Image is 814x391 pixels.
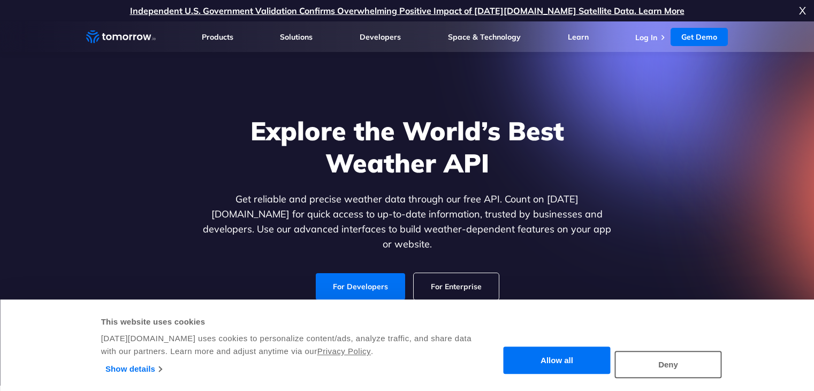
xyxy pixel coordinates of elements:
a: Learn [568,32,589,42]
a: Log In [635,33,657,42]
a: Privacy Policy [317,347,371,356]
button: Deny [615,351,722,378]
a: Space & Technology [448,32,521,42]
a: Products [202,32,233,42]
a: For Developers [316,273,405,300]
a: Developers [360,32,401,42]
div: [DATE][DOMAIN_NAME] uses cookies to personalize content/ads, analyze traffic, and share data with... [101,332,473,358]
h1: Explore the World’s Best Weather API [201,115,614,179]
button: Allow all [504,347,611,374]
a: Solutions [280,32,313,42]
div: This website uses cookies [101,315,473,328]
a: Home link [86,29,156,45]
a: Independent U.S. Government Validation Confirms Overwhelming Positive Impact of [DATE][DOMAIN_NAM... [130,5,684,16]
a: For Enterprise [414,273,499,300]
a: Show details [105,361,162,377]
p: Get reliable and precise weather data through our free API. Count on [DATE][DOMAIN_NAME] for quic... [201,192,614,252]
a: Get Demo [671,28,728,46]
